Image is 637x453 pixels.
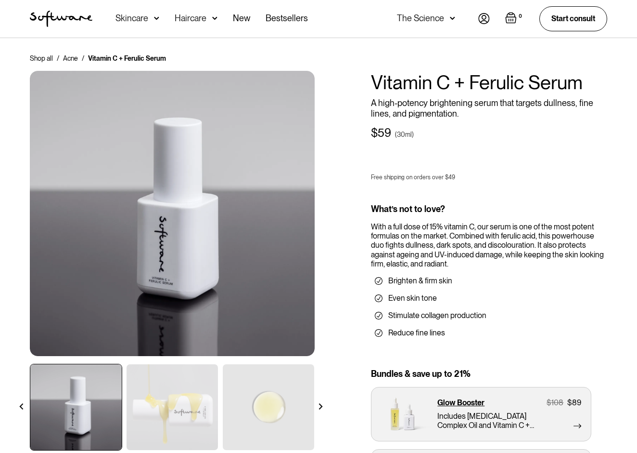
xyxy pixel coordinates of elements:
img: Software Logo [30,11,92,27]
div: Haircare [175,13,206,23]
img: arrow down [154,13,159,23]
div: What’s not to love? [371,204,607,214]
li: Brighten & firm skin [375,276,603,286]
img: arrow left [18,403,25,410]
div: With a full dose of 15% vitamin C, our serum is one of the most potent formulas on the market. Co... [371,222,607,268]
div: 59 [378,126,391,140]
a: Open cart [505,12,524,26]
div: 89 [572,398,581,407]
p: Glow Booster [437,398,484,407]
h1: Vitamin C + Ferulic Serum [371,71,607,94]
li: Even skin tone [375,293,603,303]
div: $ [567,398,572,407]
p: Free shipping on orders over $49 [371,174,455,181]
div: 0 [517,12,524,21]
a: home [30,11,92,27]
p: A high-potency brightening serum that targets dullness, fine lines, and pigmentation. [371,98,607,119]
div: $ [371,126,378,140]
img: arrow down [212,13,217,23]
div: $ [547,398,551,407]
img: Ceramide Moisturiser [30,71,315,356]
div: Vitamin C + Ferulic Serum [88,53,166,63]
a: Glow Booster$108$89Includes [MEDICAL_DATA] Complex Oil and Vitamin C + Ferulic Serum [371,387,591,441]
a: Acne [63,53,78,63]
div: 108 [551,398,563,407]
div: (30ml) [395,130,414,139]
div: The Science [397,13,444,23]
div: Skincare [115,13,148,23]
div: / [82,53,84,63]
li: Reduce fine lines [375,328,603,338]
img: arrow right [318,403,324,410]
img: arrow down [450,13,455,23]
div: / [57,53,59,63]
a: Shop all [30,53,53,63]
div: Bundles & save up to 21% [371,369,607,379]
a: Start consult [539,6,607,31]
li: Stimulate collagen production [375,311,603,320]
p: Includes [MEDICAL_DATA] Complex Oil and Vitamin C + Ferulic Serum [437,412,547,430]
